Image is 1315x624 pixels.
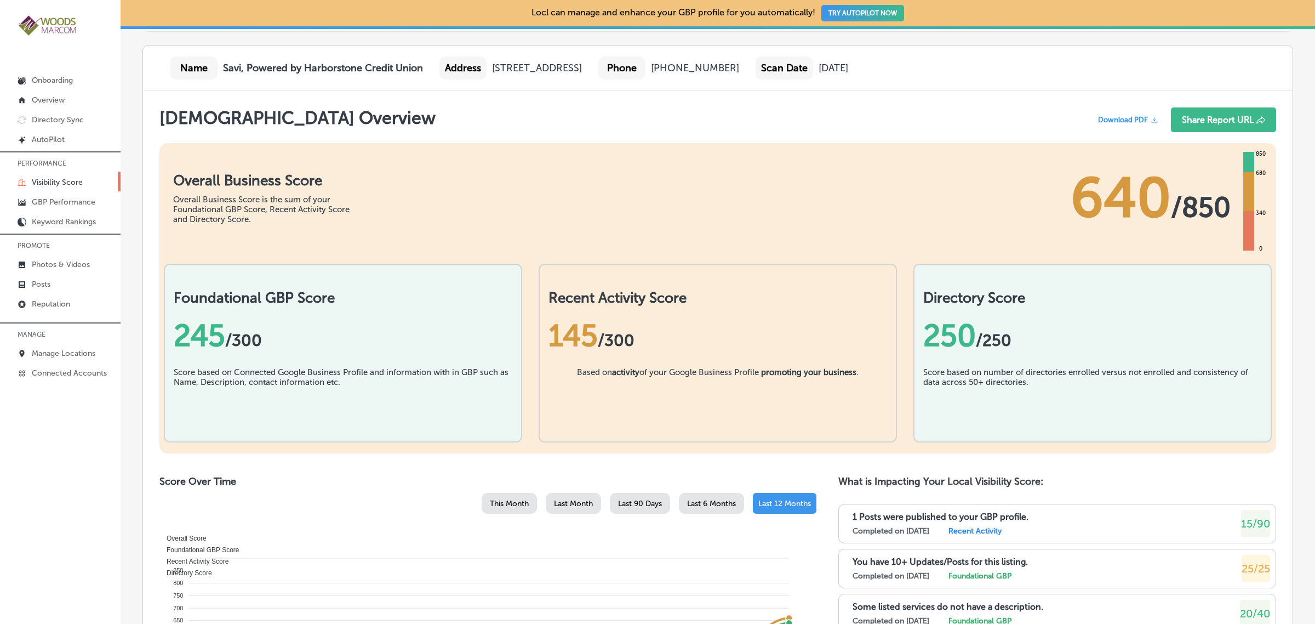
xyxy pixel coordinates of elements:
[948,571,1011,581] label: Foundational GBP
[173,605,183,611] tspan: 700
[1240,607,1270,620] span: 20/40
[173,195,365,224] div: Overall Business Score is the sum of your Foundational GBP Score, Recent Activity Score and Direc...
[32,95,65,105] p: Overview
[490,499,529,508] span: This Month
[554,499,593,508] span: Last Month
[548,317,887,354] div: 145
[1071,165,1171,231] span: 640
[853,512,1028,522] p: 1 Posts were published to your GBP profile.
[548,290,887,307] h2: Recent Activity Score
[32,260,90,269] p: Photos & Videos
[173,172,365,189] h1: Overall Business Score
[948,526,1002,536] label: Recent Activity
[174,290,512,307] h2: Foundational GBP Score
[1257,245,1265,253] div: 0
[173,567,183,574] tspan: 850
[1254,150,1268,158] div: 850
[225,331,262,350] span: / 300
[598,56,645,80] div: Phone
[439,56,487,80] div: Address
[18,14,78,37] img: 4a29b66a-e5ec-43cd-850c-b989ed1601aaLogo_Horizontal_BerryOlive_1000.jpg
[32,178,83,187] p: Visibility Score
[618,499,662,508] span: Last 90 Days
[32,217,96,226] p: Keyword Rankings
[158,546,239,554] span: Foundational GBP Score
[758,499,811,508] span: Last 12 Months
[173,592,183,599] tspan: 750
[687,499,736,508] span: Last 6 Months
[173,580,183,586] tspan: 800
[158,558,228,565] span: Recent Activity Score
[976,331,1011,350] span: /250
[1241,517,1270,530] span: 15/90
[158,535,207,542] span: Overall Score
[1254,209,1268,218] div: 340
[1171,107,1276,132] button: Share Report URL
[853,602,1043,612] p: Some listed services do not have a description.
[821,5,904,21] button: TRY AUTOPILOT NOW
[923,290,1262,307] h2: Directory Score
[32,115,84,124] p: Directory Sync
[923,367,1262,422] div: Score based on number of directories enrolled versus not enrolled and consistency of data across ...
[32,349,95,358] p: Manage Locations
[159,107,436,138] h1: [DEMOGRAPHIC_DATA] Overview
[577,367,859,422] div: Based on of your Google Business Profile .
[761,367,856,377] b: promoting your business
[223,62,423,74] b: Savi, Powered by Harborstone Credit Union
[651,62,739,74] div: [PHONE_NUMBER]
[173,617,183,623] tspan: 650
[174,317,512,354] div: 245
[1098,116,1148,124] span: Download PDF
[174,367,512,422] div: Score based on Connected Google Business Profile and information with in GBP such as Name, Descri...
[819,62,848,74] div: [DATE]
[492,62,582,74] div: [STREET_ADDRESS]
[838,475,1276,487] h2: What is Impacting Your Local Visibility Score:
[853,557,1028,567] p: You have 10+ Updates/Posts for this listing.
[853,571,929,581] label: Completed on [DATE]
[1242,562,1270,575] span: 25/25
[170,56,218,80] div: Name
[159,475,816,487] h2: Score Over Time
[32,197,95,207] p: GBP Performance
[923,317,1262,354] div: 250
[1171,191,1231,224] span: / 850
[32,299,70,309] p: Reputation
[32,368,107,378] p: Connected Accounts
[32,280,50,289] p: Posts
[32,135,65,144] p: AutoPilot
[756,56,813,80] div: Scan Date
[1254,169,1268,178] div: 680
[598,331,634,350] span: /300
[853,526,929,536] label: Completed on [DATE]
[612,367,639,377] b: activity
[32,76,73,85] p: Onboarding
[158,569,212,577] span: Directory Score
